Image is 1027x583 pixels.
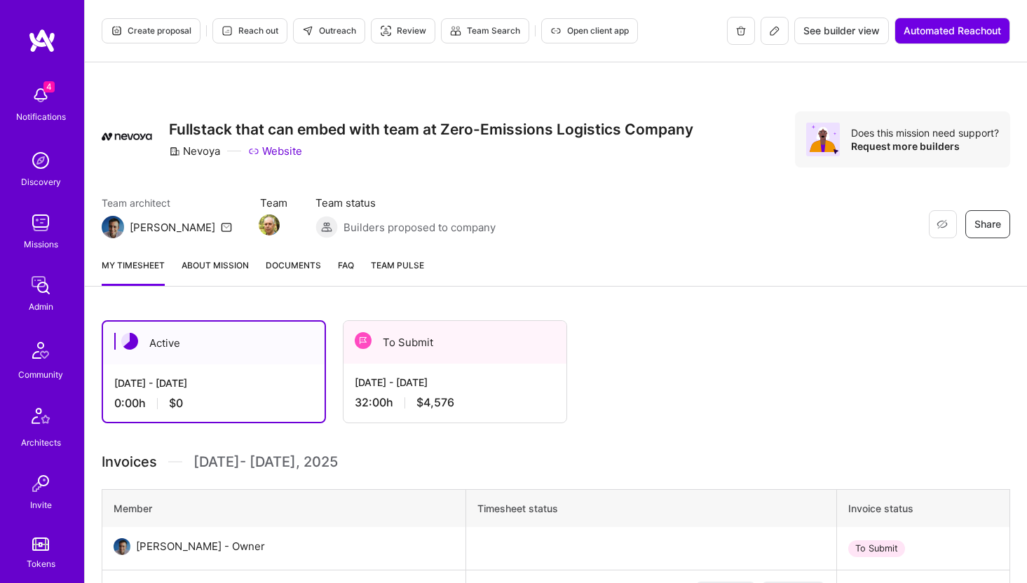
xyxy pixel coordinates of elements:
[27,81,55,109] img: bell
[102,490,466,528] th: Member
[136,538,265,555] div: [PERSON_NAME] - Owner
[338,258,354,286] a: FAQ
[380,25,391,36] i: icon Targeter
[24,237,58,252] div: Missions
[302,25,356,37] span: Outreach
[21,174,61,189] div: Discovery
[416,395,454,410] span: $4,576
[355,395,555,410] div: 32:00 h
[43,81,55,92] span: 4
[130,220,215,235] div: [PERSON_NAME]
[24,402,57,435] img: Architects
[182,258,249,286] a: About Mission
[27,556,55,571] div: Tokens
[965,210,1010,238] button: Share
[18,367,63,382] div: Community
[794,18,889,44] button: See builder view
[355,332,372,349] img: To Submit
[21,435,61,450] div: Architects
[103,322,325,364] div: Active
[114,376,313,390] div: [DATE] - [DATE]
[315,216,338,238] img: Builders proposed to company
[260,196,287,210] span: Team
[837,490,1010,528] th: Invoice status
[29,299,53,314] div: Admin
[114,538,130,555] img: User Avatar
[169,144,220,158] div: Nevoya
[27,469,55,498] img: Invite
[266,258,321,273] span: Documents
[371,260,424,270] span: Team Pulse
[266,258,321,286] a: Documents
[895,18,1010,44] button: Automated Reachout
[441,18,529,43] button: Team Search
[168,451,182,472] img: Divider
[111,25,191,37] span: Create proposal
[371,258,424,286] a: Team Pulse
[806,123,840,156] img: Avatar
[248,144,302,158] a: Website
[30,498,52,512] div: Invite
[344,220,496,235] span: Builders proposed to company
[260,213,278,237] a: Team Member Avatar
[27,209,55,237] img: teamwork
[904,24,1001,38] span: Automated Reachout
[851,139,999,153] div: Request more builders
[851,126,999,139] div: Does this mission need support?
[24,334,57,367] img: Community
[380,25,426,37] span: Review
[114,396,313,411] div: 0:00 h
[848,540,905,557] div: To Submit
[28,28,56,53] img: logo
[102,216,124,238] img: Team Architect
[32,537,49,551] img: tokens
[111,25,122,36] i: icon Proposal
[16,109,66,124] div: Notifications
[169,121,693,138] h3: Fullstack that can embed with team at Zero-Emissions Logistics Company
[221,221,232,233] i: icon Mail
[466,490,837,528] th: Timesheet status
[974,217,1001,231] span: Share
[102,111,152,162] img: Company Logo
[193,451,338,472] span: [DATE] - [DATE] , 2025
[27,146,55,174] img: discovery
[259,214,280,235] img: Team Member Avatar
[121,333,138,350] img: Active
[169,396,183,411] span: $0
[222,25,278,37] span: Reach out
[541,18,638,43] button: Open client app
[102,451,157,472] span: Invoices
[102,258,165,286] a: My timesheet
[212,18,287,43] button: Reach out
[102,18,200,43] button: Create proposal
[355,375,555,390] div: [DATE] - [DATE]
[937,219,948,230] i: icon EyeClosed
[293,18,365,43] button: Outreach
[169,146,180,157] i: icon CompanyGray
[371,18,435,43] button: Review
[344,321,566,364] div: To Submit
[102,196,232,210] span: Team architect
[803,24,880,38] span: See builder view
[315,196,496,210] span: Team status
[550,25,629,37] span: Open client app
[27,271,55,299] img: admin teamwork
[450,25,520,37] span: Team Search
